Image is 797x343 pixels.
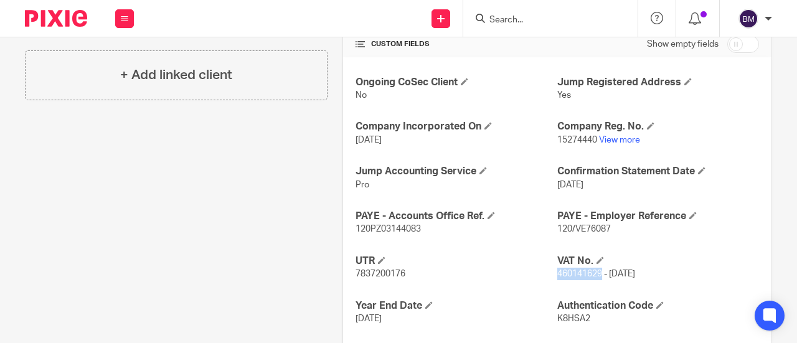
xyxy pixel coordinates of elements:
h4: Company Reg. No. [557,120,759,133]
h4: + Add linked client [120,65,232,85]
span: 460141629 - [DATE] [557,270,635,278]
h4: VAT No. [557,255,759,268]
h4: PAYE - Employer Reference [557,210,759,223]
span: [DATE] [356,314,382,323]
h4: Authentication Code [557,299,759,312]
h4: Jump Registered Address [557,76,759,89]
span: [DATE] [356,136,382,144]
img: svg%3E [738,9,758,29]
h4: Year End Date [356,299,557,312]
h4: Jump Accounting Service [356,165,557,178]
h4: Company Incorporated On [356,120,557,133]
input: Search [488,15,600,26]
a: View more [599,136,640,144]
h4: Ongoing CoSec Client [356,76,557,89]
span: 15274440 [557,136,597,144]
span: No [356,91,367,100]
span: 120PZ03144083 [356,225,421,233]
h4: PAYE - Accounts Office Ref. [356,210,557,223]
span: 7837200176 [356,270,405,278]
h4: UTR [356,255,557,268]
span: Pro [356,181,369,189]
h4: CUSTOM FIELDS [356,39,557,49]
span: 120/VE76087 [557,225,611,233]
span: [DATE] [557,181,583,189]
span: K8HSA2 [557,314,590,323]
label: Show empty fields [647,38,719,50]
span: Yes [557,91,571,100]
img: Pixie [25,10,87,27]
h4: Confirmation Statement Date [557,165,759,178]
